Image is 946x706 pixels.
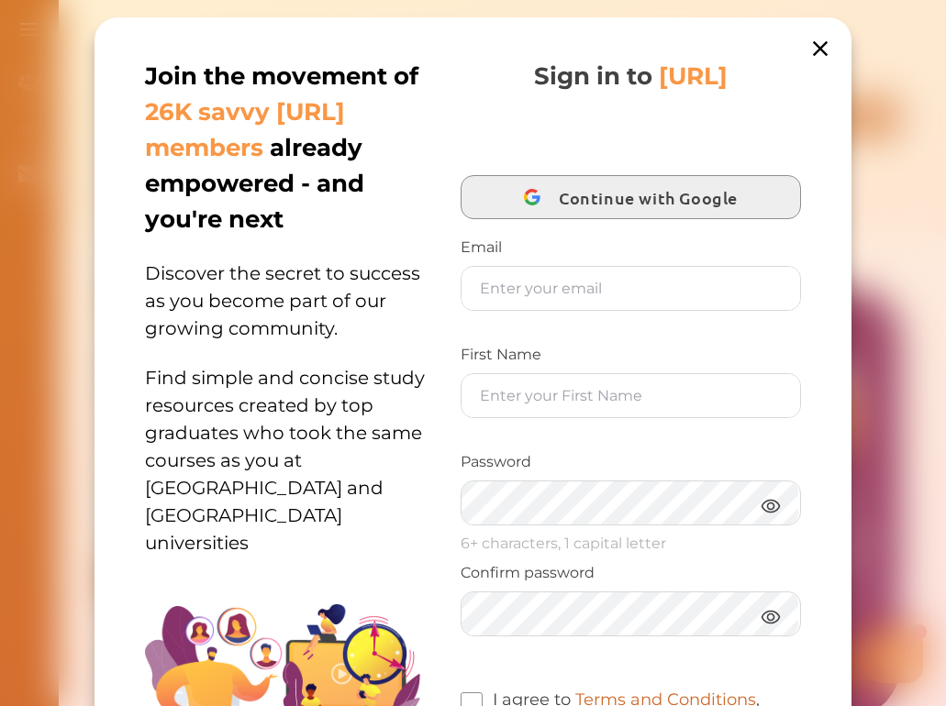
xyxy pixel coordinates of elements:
img: eye.3286bcf0.webp [760,494,782,517]
input: Enter your email [462,267,800,310]
input: Enter your First Name [462,374,800,417]
p: Find simple and concise study resources created by top graduates who took the same courses as you... [145,342,446,557]
p: Sign in to [534,59,728,94]
button: Continue with Google [461,175,801,219]
img: eye.3286bcf0.webp [760,605,782,628]
p: Email [461,237,801,259]
p: Password [461,451,801,473]
p: Confirm password [461,562,801,584]
p: First Name [461,344,801,366]
i: 1 [406,1,421,16]
span: 26K savvy [URL] members [145,97,345,162]
p: Join the movement of already empowered - and you're next [145,59,442,237]
p: Discover the secret to success as you become part of our growing community. [145,237,446,342]
p: 6+ characters, 1 capital letter [461,533,801,555]
span: [URL] [659,61,728,91]
span: Continue with Google [559,176,747,219]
